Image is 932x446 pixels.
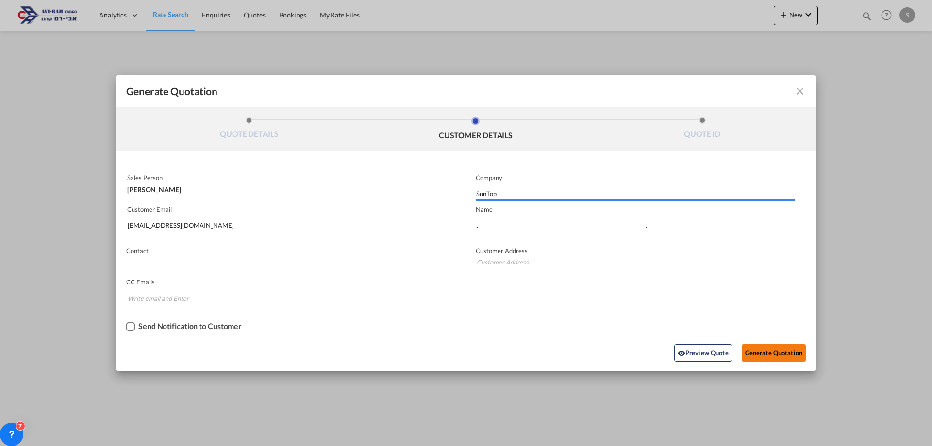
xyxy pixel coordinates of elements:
[645,218,798,232] input: Last Name
[476,247,528,255] span: Customer Address
[589,117,815,143] li: QUOTE ID
[138,322,242,330] div: Send Notification to Customer
[476,174,795,182] p: Company
[126,322,242,331] md-checkbox: Checkbox No Ink
[126,85,217,98] span: Generate Quotation
[126,290,775,309] md-chips-wrap: Chips container. Enter the text area, then type text, and press enter to add a chip.
[476,218,629,232] input: First Name
[476,186,795,201] input: Company Name
[674,344,732,362] button: icon-eyePreview Quote
[126,278,775,286] p: CC Emails
[742,344,806,362] button: Generate Quotation
[128,218,448,232] input: Search by Customer Name/Email Id/Company
[678,349,685,357] md-icon: icon-eye
[136,117,363,143] li: QUOTE DETAILS
[126,247,446,255] p: Contact
[476,205,815,213] p: Name
[476,255,797,269] input: Customer Address
[127,182,446,193] div: [PERSON_NAME]
[116,75,815,371] md-dialog: Generate QuotationQUOTE ...
[128,291,200,306] input: Chips input.
[127,205,448,213] p: Customer Email
[794,85,806,97] md-icon: icon-close fg-AAA8AD cursor m-0
[127,174,446,182] p: Sales Person
[126,255,446,269] input: Contact Number
[363,117,589,143] li: CUSTOMER DETAILS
